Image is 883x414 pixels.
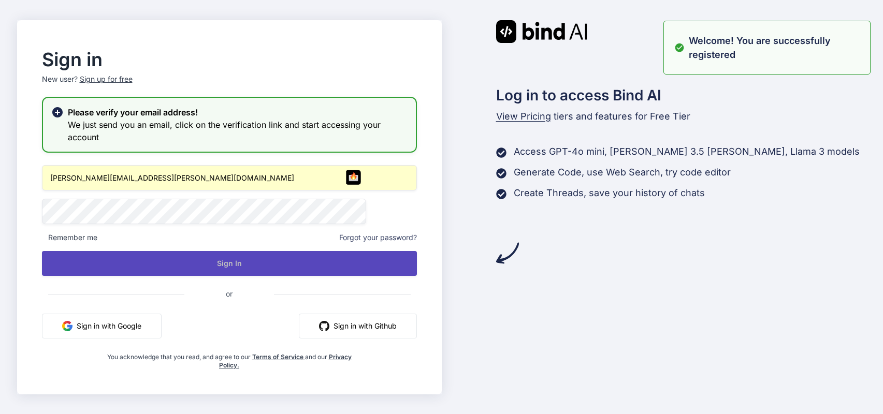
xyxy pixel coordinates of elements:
[514,144,860,159] p: Access GPT-4o mini, [PERSON_NAME] 3.5 [PERSON_NAME], Llama 3 models
[339,232,417,243] span: Forgot your password?
[219,353,352,369] a: Privacy Policy.
[299,314,417,338] button: Sign in with Github
[496,84,866,106] h2: Log in to access Bind AI
[42,165,417,190] input: Login or Email
[674,34,685,62] img: alert
[496,20,587,43] img: Bind AI logo
[689,34,864,62] p: Welcome! You are successfully registered
[496,111,551,122] span: View Pricing
[42,251,417,276] button: Sign In
[68,106,408,119] h2: Please verify your email address!
[319,321,329,331] img: github
[80,74,133,84] div: Sign up for free
[514,165,731,180] p: Generate Code, use Web Search, try code editor
[62,321,73,331] img: google
[42,74,417,97] p: New user?
[514,186,705,200] p: Create Threads, save your history of chats
[496,242,519,264] img: arrow
[42,51,417,68] h2: Sign in
[42,314,162,338] button: Sign in with Google
[184,281,274,306] span: or
[496,109,866,124] p: tiers and features for Free Tier
[252,353,305,361] a: Terms of Service
[68,119,408,143] h3: We just send you an email, click on the verification link and start accessing your account
[42,232,97,243] span: Remember me
[104,347,354,369] div: You acknowledge that you read, and agree to our and our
